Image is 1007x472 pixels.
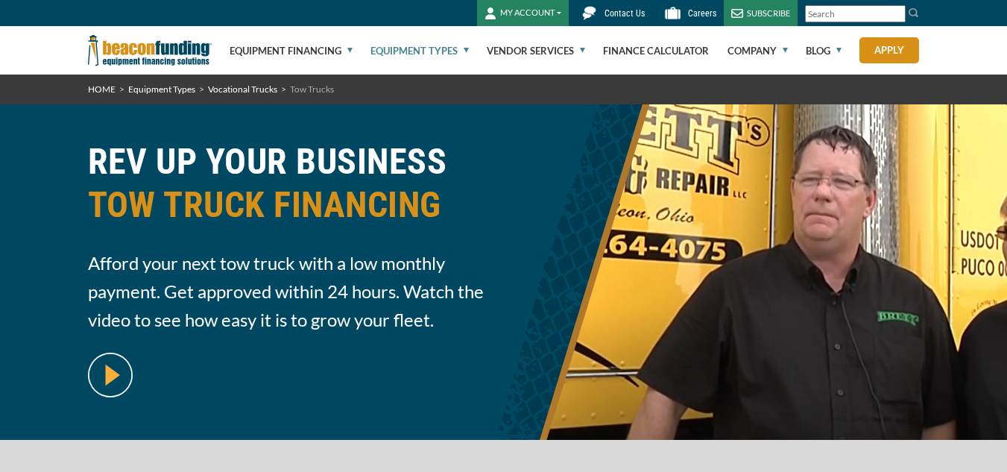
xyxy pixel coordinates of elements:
[88,353,133,397] img: video modal pop-up play button
[859,37,919,63] a: Apply
[727,27,788,75] a: Company
[88,183,495,227] span: TOW TRUCK FINANCING
[908,7,920,19] img: Search
[88,84,116,95] a: HOME
[290,84,334,95] span: Tow Trucks
[806,27,842,75] a: Blog
[230,27,353,75] a: Equipment Financing
[370,27,469,75] a: Equipment Types
[88,249,495,334] span: Afford your next tow truck with a low monthly payment. Get approved within 24 hours. Watch the vi...
[88,26,212,75] img: Beacon Funding Corporation logo
[603,27,709,75] a: Finance Calculator
[688,8,716,19] span: Careers
[88,140,495,238] h1: REV UP YOUR BUSINESS
[128,84,195,95] a: Equipment Types
[604,8,645,19] span: Contact Us
[208,84,277,95] a: Vocational Trucks
[890,8,902,20] a: Clear search text
[487,27,585,75] a: Vendor Services
[805,5,906,22] input: Search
